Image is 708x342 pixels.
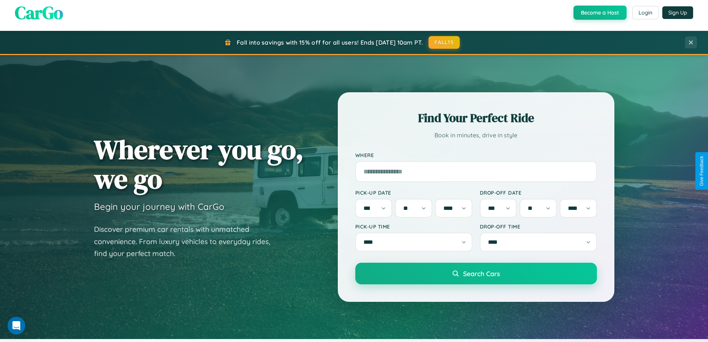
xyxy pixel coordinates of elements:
button: FALL15 [429,36,460,49]
h1: Wherever you go, we go [94,135,304,194]
label: Pick-up Time [355,223,472,230]
iframe: Intercom live chat [7,317,25,335]
button: Sign Up [662,6,693,19]
p: Book in minutes, drive in style [355,130,597,141]
button: Login [632,6,659,19]
h2: Find Your Perfect Ride [355,110,597,126]
span: CarGo [15,0,63,25]
p: Discover premium car rentals with unmatched convenience. From luxury vehicles to everyday rides, ... [94,223,280,260]
button: Become a Host [573,6,627,20]
label: Where [355,152,597,158]
label: Drop-off Date [480,189,597,196]
label: Pick-up Date [355,189,472,196]
button: Search Cars [355,263,597,284]
h3: Begin your journey with CarGo [94,201,224,212]
label: Drop-off Time [480,223,597,230]
span: Search Cars [463,269,500,278]
span: Fall into savings with 15% off for all users! Ends [DATE] 10am PT. [237,39,423,46]
div: Give Feedback [699,156,704,186]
